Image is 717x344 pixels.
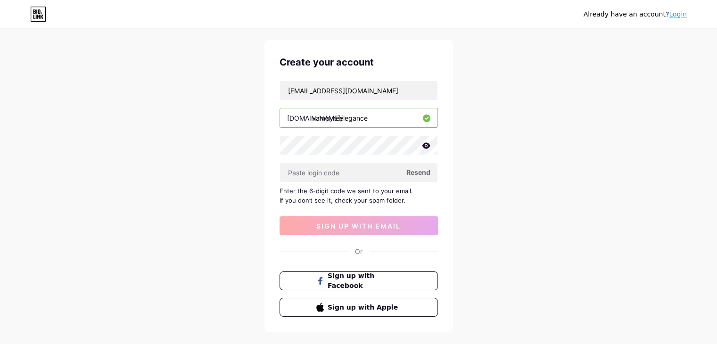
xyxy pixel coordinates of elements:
[584,9,687,19] div: Already have an account?
[280,163,437,182] input: Paste login code
[406,167,430,177] span: Resend
[328,271,401,291] span: Sign up with Facebook
[669,10,687,18] a: Login
[287,113,343,123] div: [DOMAIN_NAME]/
[280,55,438,69] div: Create your account
[280,186,438,205] div: Enter the 6-digit code we sent to your email. If you don’t see it, check your spam folder.
[280,216,438,235] button: sign up with email
[280,81,437,100] input: Email
[355,246,363,256] div: Or
[328,303,401,312] span: Sign up with Apple
[280,271,438,290] button: Sign up with Facebook
[280,298,438,317] button: Sign up with Apple
[280,108,437,127] input: username
[316,222,401,230] span: sign up with email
